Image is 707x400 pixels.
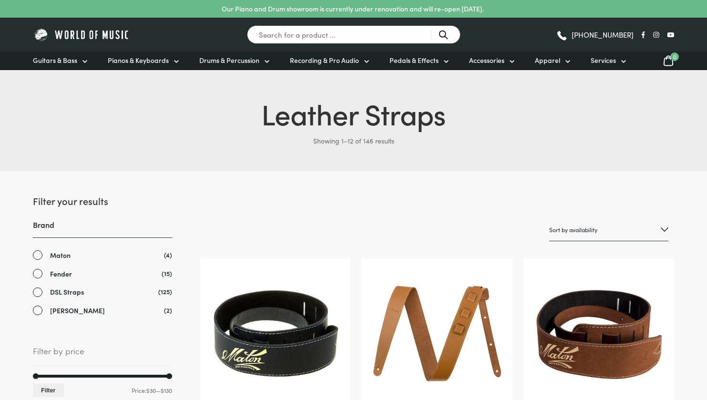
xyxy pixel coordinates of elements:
[164,250,172,260] span: (4)
[591,55,616,65] span: Services
[108,55,169,65] span: Pianos & Keyboards
[33,287,172,297] a: DSL Straps
[33,27,131,42] img: World of Music
[535,55,560,65] span: Apparel
[469,55,504,65] span: Accessories
[158,287,172,297] span: (125)
[556,28,634,42] a: [PHONE_NUMBER]
[33,250,172,261] a: Maton
[199,55,259,65] span: Drums & Percussion
[572,31,634,38] span: [PHONE_NUMBER]
[670,52,679,61] span: 0
[50,250,71,261] span: Maton
[210,268,341,399] img: Maton Strap Black
[290,55,359,65] span: Recording & Pro Audio
[33,305,172,316] a: [PERSON_NAME]
[162,268,172,278] span: (15)
[33,383,64,397] button: Filter
[569,295,707,400] iframe: Chat with our support team
[50,287,84,297] span: DSL Straps
[33,219,172,238] h3: Brand
[33,268,172,279] a: Fender
[33,93,674,133] h1: Leather Straps
[146,386,156,394] span: $30
[33,55,77,65] span: Guitars & Bass
[222,4,484,14] p: Our Piano and Drum showroom is currently under renovation and will re-open [DATE].
[50,305,105,316] span: [PERSON_NAME]
[33,383,172,397] div: Price: —
[247,25,461,44] input: Search for a product ...
[549,219,668,241] select: Shop order
[33,344,172,366] span: Filter by price
[50,268,72,279] span: Fender
[371,268,502,399] img: Fender Essentials Leather Strap 2" Tan
[533,268,665,399] img: Maton Soft Sueded Strap Brown
[161,386,172,394] span: $130
[33,133,674,148] p: Showing 1–12 of 146 results
[389,55,439,65] span: Pedals & Effects
[164,305,172,315] span: (2)
[33,219,172,316] div: Brand
[33,194,172,207] h2: Filter your results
